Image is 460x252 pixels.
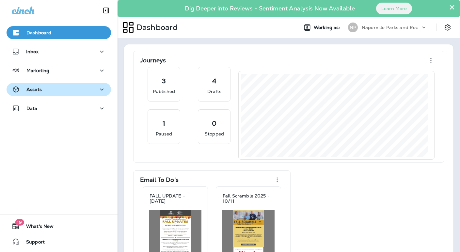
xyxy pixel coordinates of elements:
button: Settings [442,22,453,33]
p: Journeys [140,57,166,64]
p: Drafts [207,88,222,95]
button: 19What's New [7,220,111,233]
p: Marketing [26,68,49,73]
button: Dashboard [7,26,111,39]
p: Dashboard [26,30,51,35]
button: Marketing [7,64,111,77]
p: Fall Scramble 2025 - 10/11 [223,193,274,204]
p: 1 [163,120,165,127]
button: Assets [7,83,111,96]
span: Support [20,239,45,247]
p: Inbox [26,49,39,54]
p: Stopped [205,131,224,137]
button: Data [7,102,111,115]
p: Paused [156,131,172,137]
span: Working as: [314,25,341,30]
button: Collapse Sidebar [97,4,115,17]
p: Assets [26,87,42,92]
p: Email To Do's [140,177,179,183]
p: Dashboard [134,23,178,32]
p: FALL UPDATE - [DATE] [150,193,201,204]
button: Learn More [376,3,412,14]
p: 0 [212,120,216,127]
p: Published [153,88,175,95]
span: What's New [20,224,54,231]
span: 19 [15,219,24,226]
button: Support [7,235,111,248]
button: Close [449,2,455,12]
p: 4 [212,78,216,84]
p: Dig Deeper into Reviews - Sentiment Analysis Now Available [166,8,374,9]
p: Data [26,106,38,111]
p: 3 [162,78,166,84]
button: Inbox [7,45,111,58]
div: NP [348,23,358,32]
p: Naperville Parks and Rec [362,25,418,30]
